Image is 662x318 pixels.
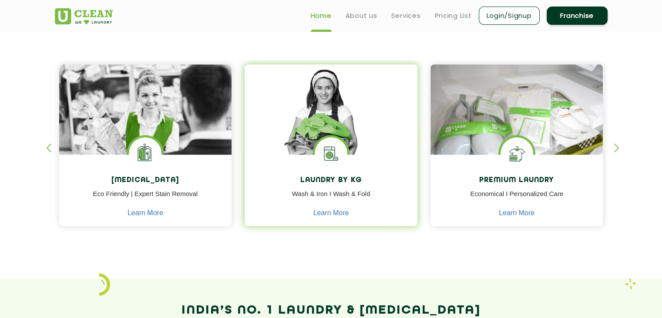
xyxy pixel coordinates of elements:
[315,137,347,170] img: laundry washing machine
[129,137,161,170] img: Laundry Services near me
[55,8,113,24] img: UClean Laundry and Dry Cleaning
[625,278,636,289] img: Laundry wash and iron
[346,10,377,21] a: About us
[66,176,225,185] h4: [MEDICAL_DATA]
[128,209,163,217] a: Learn More
[66,189,225,209] p: Eco Friendly | Expert Stain Removal
[501,137,533,170] img: Shoes Cleaning
[59,64,232,203] img: Drycleaners near me
[430,64,603,179] img: laundry done shoes and clothes
[245,64,417,179] img: a girl with laundry basket
[391,10,421,21] a: Services
[251,189,411,209] p: Wash & Iron I Wash & Fold
[435,10,472,21] a: Pricing List
[251,176,411,185] h4: Laundry by Kg
[99,273,110,296] img: icon_2.png
[547,7,608,25] a: Franchise
[437,176,597,185] h4: Premium Laundry
[479,7,540,25] a: Login/Signup
[437,189,597,209] p: Economical I Personalized Care
[311,10,332,21] a: Home
[499,209,534,217] a: Learn More
[313,209,349,217] a: Learn More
